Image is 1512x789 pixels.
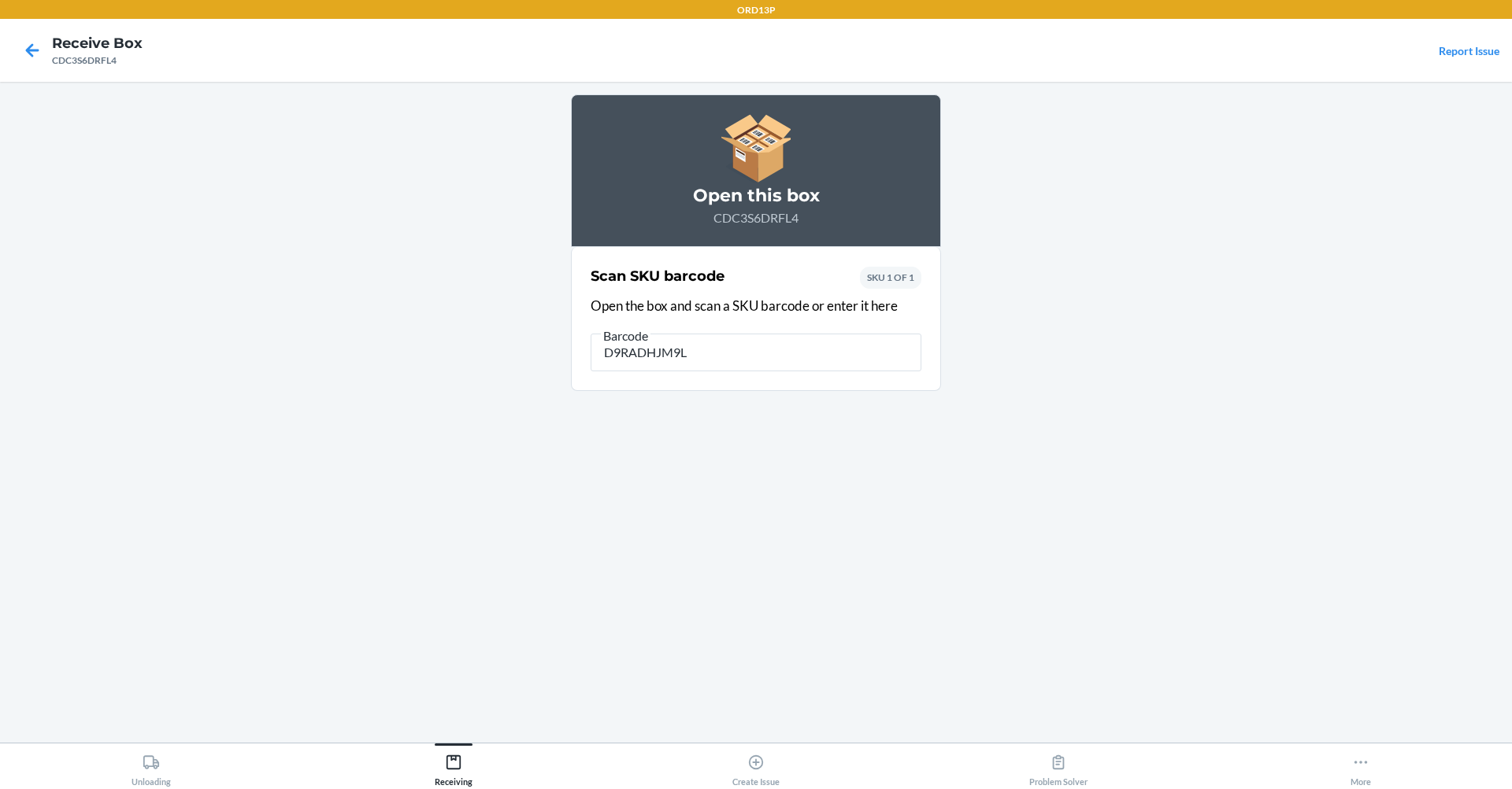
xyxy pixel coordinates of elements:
div: More [1351,747,1371,787]
p: SKU 1 OF 1 [867,271,914,285]
div: Unloading [132,747,171,787]
h3: Open this box [591,183,921,208]
div: Create Issue [732,747,780,787]
p: Open the box and scan a SKU barcode or enter it here [591,296,921,316]
button: Receiving [302,743,605,787]
div: Receiving [435,747,472,787]
button: Create Issue [605,743,907,787]
span: Barcode [601,328,650,344]
input: Barcode [591,334,921,371]
h2: Scan SKU barcode [591,266,724,286]
a: Report Issue [1439,44,1499,57]
button: Problem Solver [907,743,1210,787]
h4: Receive Box [52,33,143,53]
div: Problem Solver [1029,747,1088,787]
p: ORD13P [737,3,776,17]
p: CDC3S6DRFL4 [591,208,921,227]
button: More [1210,743,1512,787]
div: CDC3S6DRFL4 [52,53,143,68]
